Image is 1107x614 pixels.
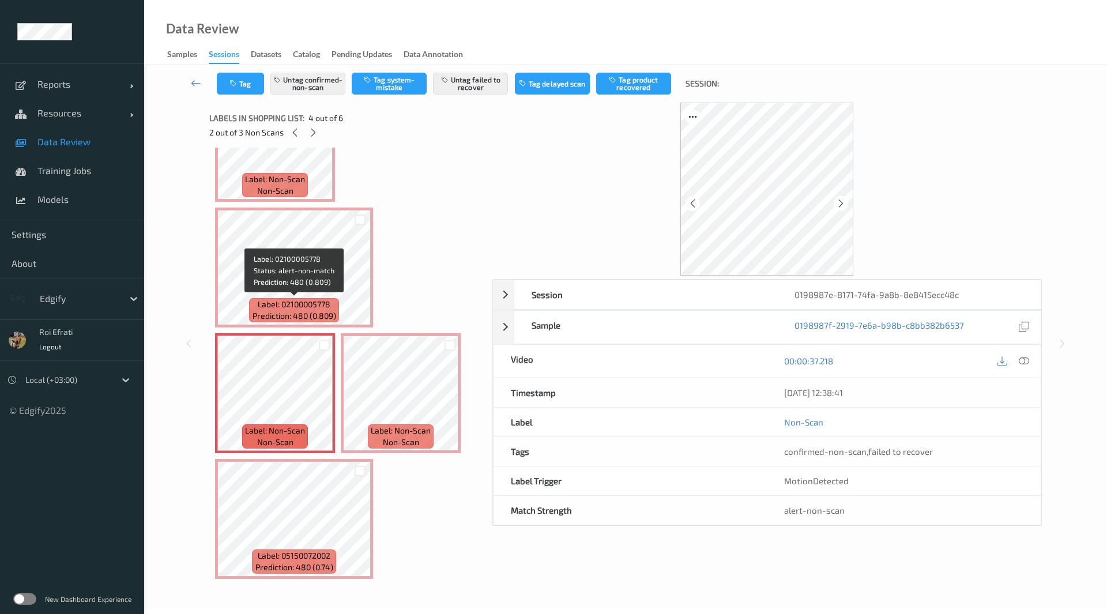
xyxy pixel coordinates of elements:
button: Tag system-mistake [352,73,427,95]
a: 00:00:37.218 [784,355,833,367]
div: Tags [494,437,767,466]
span: non-scan [257,436,293,448]
div: [DATE] 12:38:41 [784,387,1023,398]
span: Prediction: 480 (0.809) [253,310,336,322]
span: Labels in shopping list: [209,112,304,124]
div: Timestamp [494,378,767,407]
div: Session [514,280,778,309]
button: Untag failed to recover [433,73,508,95]
div: Catalog [293,48,320,63]
div: Data Review [166,23,239,35]
div: Sample0198987f-2919-7e6a-b98b-c8bb382b6537 [493,310,1041,344]
span: failed to recover [868,446,933,457]
div: 2 out of 3 Non Scans [209,125,484,140]
span: , [784,446,933,457]
span: Label: 02100005778 [258,299,330,310]
span: Session: [686,78,719,89]
a: Sessions [209,47,251,64]
div: MotionDetected [767,466,1041,495]
span: non-scan [257,185,293,197]
a: Samples [167,47,209,63]
span: Label: 05150072002 [258,550,330,562]
div: Match Strength [494,496,767,525]
div: Label [494,408,767,436]
a: Non-Scan [784,416,823,428]
div: 0198987e-8171-74fa-9a8b-8e8415ecc48c [777,280,1041,309]
button: Tag delayed scan [515,73,590,95]
div: Label Trigger [494,466,767,495]
button: Tag [217,73,264,95]
span: Label: Non-Scan [371,425,431,436]
div: Samples [167,48,197,63]
div: alert-non-scan [784,504,1023,516]
div: Data Annotation [404,48,463,63]
span: Prediction: 480 (0.74) [255,562,333,573]
a: Pending Updates [332,47,404,63]
div: Pending Updates [332,48,392,63]
a: Datasets [251,47,293,63]
span: Label: Non-Scan [245,174,305,185]
div: Session0198987e-8171-74fa-9a8b-8e8415ecc48c [493,280,1041,310]
a: 0198987f-2919-7e6a-b98b-c8bb382b6537 [795,319,964,335]
button: Untag confirmed-non-scan [270,73,345,95]
div: Sample [514,311,778,344]
span: confirmed-non-scan [784,446,867,457]
div: Sessions [209,48,239,64]
div: Datasets [251,48,281,63]
span: 4 out of 6 [308,112,343,124]
a: Catalog [293,47,332,63]
button: Tag product recovered [596,73,671,95]
div: Video [494,345,767,378]
span: Label: Non-Scan [245,425,305,436]
a: Data Annotation [404,47,475,63]
span: non-scan [383,436,419,448]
